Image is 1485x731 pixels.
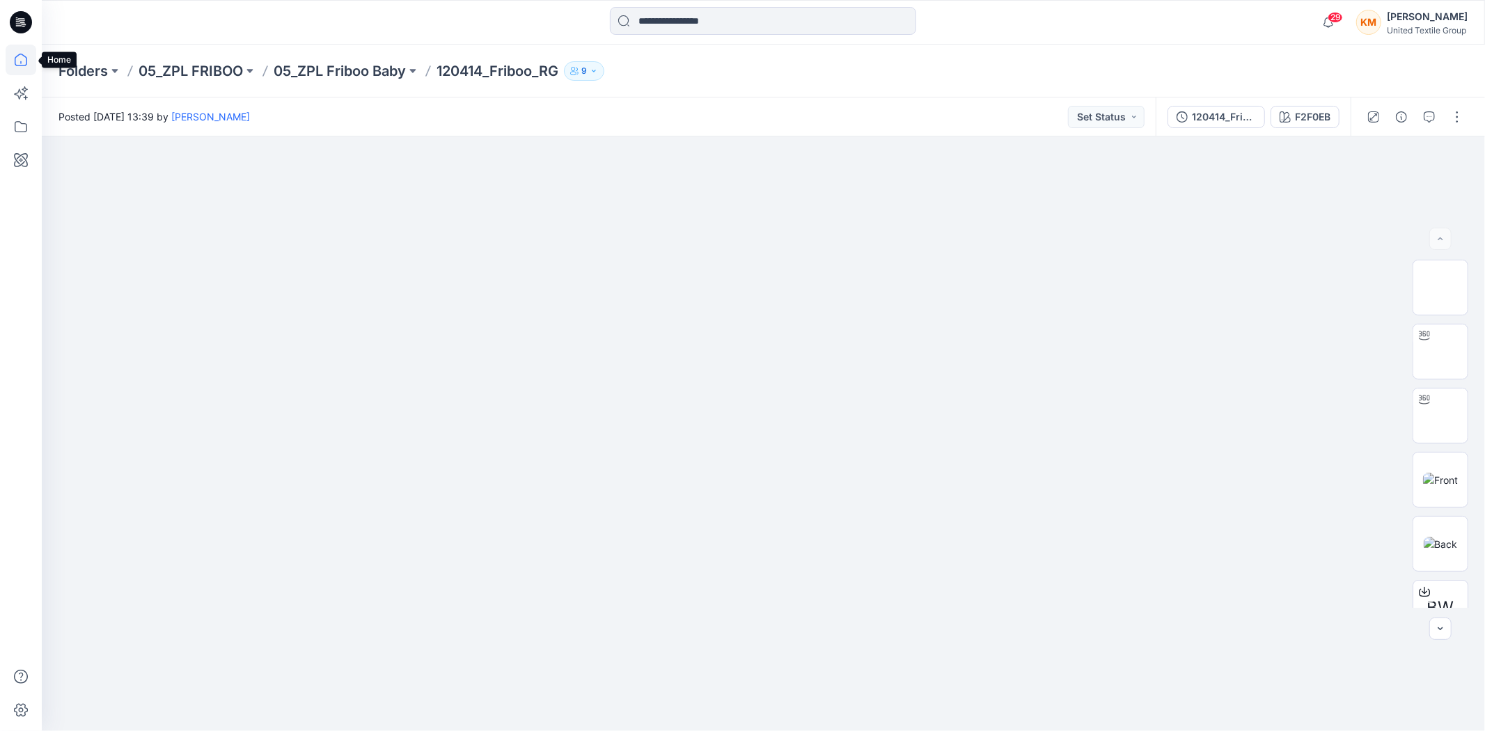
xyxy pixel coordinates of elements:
[581,63,587,79] p: 9
[1387,8,1468,25] div: [PERSON_NAME]
[58,61,108,81] a: Folders
[1328,12,1343,23] span: 29
[58,109,250,124] span: Posted [DATE] 13:39 by
[564,61,604,81] button: 9
[1413,401,1468,430] img: Turntable with avatar
[1387,25,1468,36] div: United Textile Group
[1192,109,1256,125] div: 120414_Friboo_RG
[1168,106,1265,128] button: 120414_Friboo_RG
[1390,106,1413,128] button: Details
[1295,109,1330,125] div: F2F0EB
[1413,345,1468,359] img: Turntable
[274,61,406,81] a: 05_ZPL Friboo Baby
[1427,595,1454,620] span: BW
[1423,473,1458,487] img: Front
[1424,537,1458,551] img: Back
[1271,106,1339,128] button: F2F0EB
[1356,10,1381,35] div: KM
[171,111,250,123] a: [PERSON_NAME]
[416,225,1112,731] img: eyJhbGciOiJIUzI1NiIsImtpZCI6IjAiLCJzbHQiOiJzZXMiLCJ0eXAiOiJKV1QifQ.eyJkYXRhIjp7InR5cGUiOiJzdG9yYW...
[1417,281,1464,295] img: Preview
[437,61,558,81] p: 120414_Friboo_RG
[139,61,243,81] a: 05_ZPL FRIBOO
